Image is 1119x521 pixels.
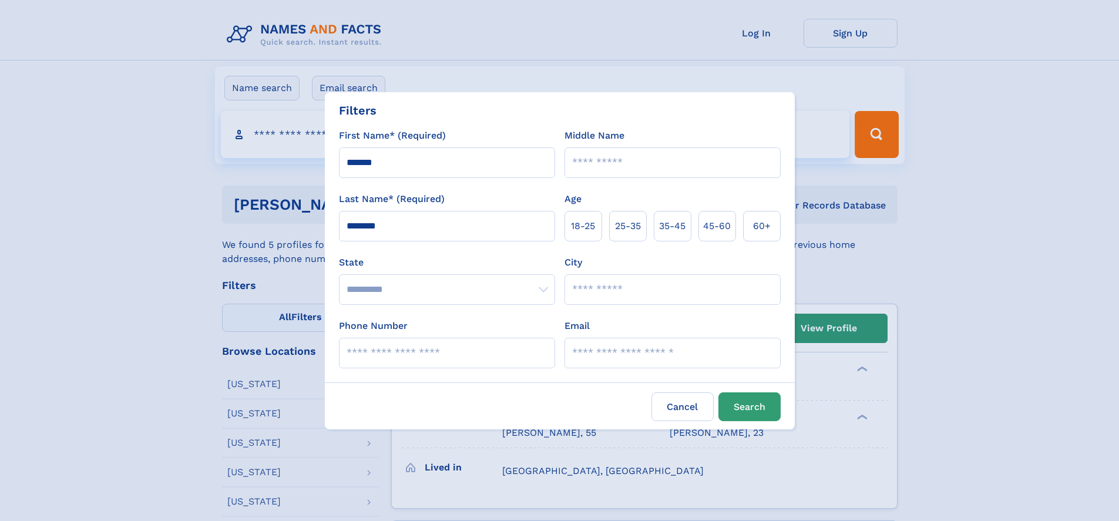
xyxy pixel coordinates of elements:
[571,219,595,233] span: 18‑25
[339,102,377,119] div: Filters
[651,392,714,421] label: Cancel
[564,256,582,270] label: City
[659,219,685,233] span: 35‑45
[564,129,624,143] label: Middle Name
[753,219,771,233] span: 60+
[339,256,555,270] label: State
[615,219,641,233] span: 25‑35
[718,392,781,421] button: Search
[339,129,446,143] label: First Name* (Required)
[564,192,582,206] label: Age
[339,192,445,206] label: Last Name* (Required)
[339,319,408,333] label: Phone Number
[703,219,731,233] span: 45‑60
[564,319,590,333] label: Email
